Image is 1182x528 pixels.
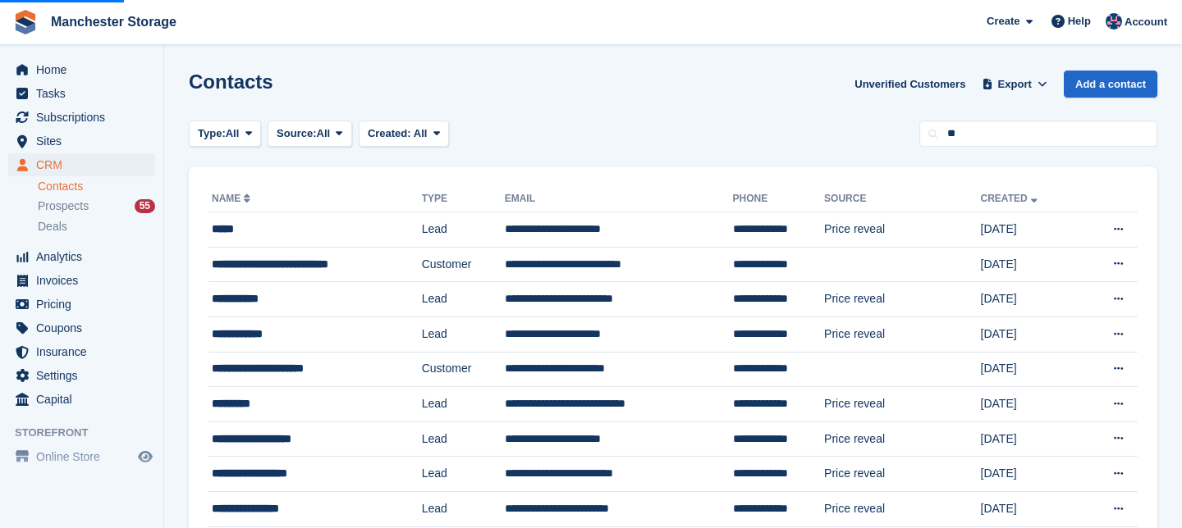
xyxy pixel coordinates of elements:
[15,425,163,441] span: Storefront
[268,121,352,148] button: Source: All
[733,186,825,212] th: Phone
[38,219,67,234] span: Deals
[422,387,505,422] td: Lead
[36,245,135,268] span: Analytics
[36,106,135,129] span: Subscriptions
[422,212,505,248] td: Lead
[38,198,155,215] a: Prospects 55
[824,457,980,492] td: Price reveal
[422,421,505,457] td: Lead
[13,10,38,34] img: stora-icon-8386f47178a22dfd0bd8f6a31ec36ba5ce8667c1dd55bd0f319d3a0aa187defe.svg
[8,340,155,363] a: menu
[8,364,155,387] a: menu
[226,125,240,142] span: All
[8,130,155,152] a: menu
[505,186,733,212] th: Email
[1064,71,1157,98] a: Add a contact
[368,127,411,139] span: Created:
[981,247,1081,282] td: [DATE]
[36,364,135,387] span: Settings
[848,71,972,98] a: Unverified Customers
[36,130,135,152] span: Sites
[824,186,980,212] th: Source
[135,199,155,213] div: 55
[198,125,226,142] span: Type:
[8,58,155,81] a: menu
[277,125,316,142] span: Source:
[422,247,505,282] td: Customer
[981,193,1041,204] a: Created
[8,82,155,105] a: menu
[189,71,273,93] h1: Contacts
[44,8,183,35] a: Manchester Storage
[422,491,505,526] td: Lead
[359,121,449,148] button: Created: All
[8,269,155,292] a: menu
[8,245,155,268] a: menu
[135,447,155,467] a: Preview store
[824,491,980,526] td: Price reveal
[422,457,505,492] td: Lead
[8,293,155,316] a: menu
[212,193,254,204] a: Name
[36,269,135,292] span: Invoices
[998,76,1032,93] span: Export
[981,212,1081,248] td: [DATE]
[8,316,155,339] a: menu
[824,282,980,317] td: Price reveal
[8,445,155,468] a: menu
[422,352,505,387] td: Customer
[36,293,135,316] span: Pricing
[36,58,135,81] span: Home
[36,445,135,468] span: Online Store
[981,316,1081,352] td: [DATE]
[824,316,980,352] td: Price reveal
[189,121,261,148] button: Type: All
[824,387,980,422] td: Price reveal
[414,127,428,139] span: All
[981,491,1081,526] td: [DATE]
[981,457,1081,492] td: [DATE]
[38,198,89,214] span: Prospects
[38,179,155,194] a: Contacts
[981,387,1081,422] td: [DATE]
[987,13,1019,30] span: Create
[824,212,980,248] td: Price reveal
[36,82,135,105] span: Tasks
[1125,14,1167,30] span: Account
[36,153,135,176] span: CRM
[824,421,980,457] td: Price reveal
[981,282,1081,317] td: [DATE]
[978,71,1051,98] button: Export
[1068,13,1091,30] span: Help
[981,352,1081,387] td: [DATE]
[981,421,1081,457] td: [DATE]
[422,186,505,212] th: Type
[422,316,505,352] td: Lead
[36,340,135,363] span: Insurance
[317,125,331,142] span: All
[36,316,135,339] span: Coupons
[422,282,505,317] td: Lead
[8,153,155,176] a: menu
[8,106,155,129] a: menu
[8,388,155,411] a: menu
[36,388,135,411] span: Capital
[38,218,155,235] a: Deals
